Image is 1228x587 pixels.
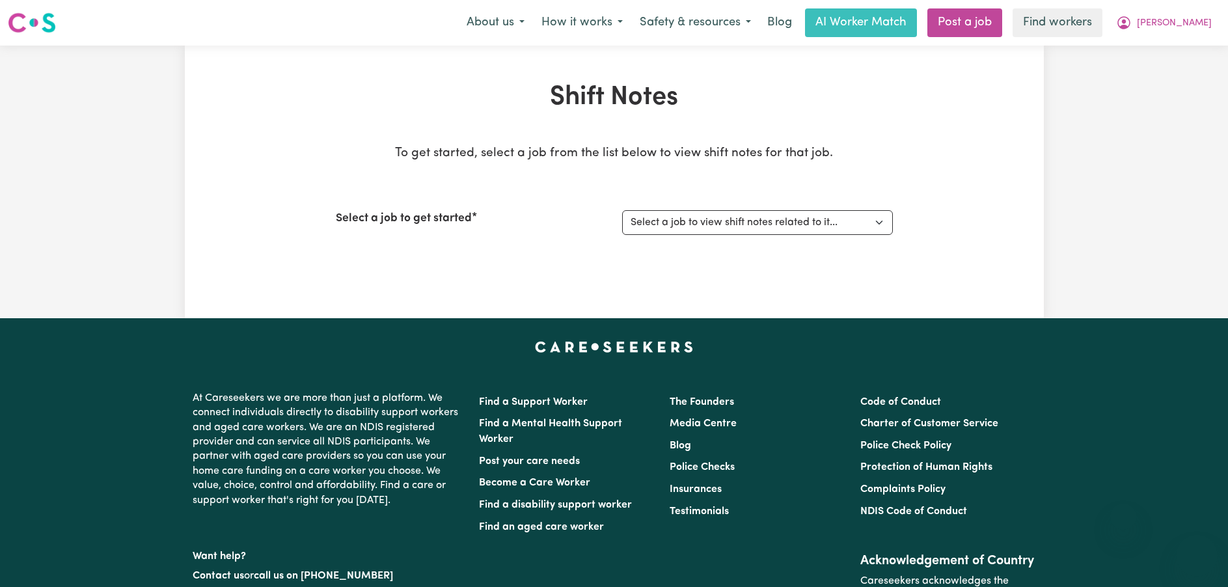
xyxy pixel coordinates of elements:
a: Media Centre [670,418,737,429]
button: About us [458,9,533,36]
a: Insurances [670,484,722,495]
a: Police Checks [670,462,735,472]
a: Find an aged care worker [479,522,604,532]
a: Find a disability support worker [479,500,632,510]
a: Find a Mental Health Support Worker [479,418,622,444]
h2: Acknowledgement of Country [860,553,1035,569]
a: Find a Support Worker [479,397,588,407]
img: Careseekers logo [8,11,56,34]
a: Testimonials [670,506,729,517]
a: The Founders [670,397,734,407]
a: NDIS Code of Conduct [860,506,967,517]
a: Code of Conduct [860,397,941,407]
button: Safety & resources [631,9,759,36]
p: To get started, select a job from the list below to view shift notes for that job. [336,144,893,163]
a: Careseekers logo [8,8,56,38]
label: Select a job to get started [336,210,472,227]
button: How it works [533,9,631,36]
p: At Careseekers we are more than just a platform. We connect individuals directly to disability su... [193,386,463,513]
a: Protection of Human Rights [860,462,992,472]
button: My Account [1108,9,1220,36]
a: Post a job [927,8,1002,37]
a: Complaints Policy [860,484,946,495]
span: [PERSON_NAME] [1137,16,1212,31]
a: call us on [PHONE_NUMBER] [254,571,393,581]
a: Careseekers home page [535,342,693,352]
h1: Shift Notes [336,82,893,113]
a: Become a Care Worker [479,478,590,488]
p: Want help? [193,544,463,564]
iframe: Close message [1110,504,1136,530]
a: Post your care needs [479,456,580,467]
a: Contact us [193,571,244,581]
a: Charter of Customer Service [860,418,998,429]
a: AI Worker Match [805,8,917,37]
a: Blog [670,441,691,451]
iframe: Button to launch messaging window [1176,535,1218,577]
a: Find workers [1013,8,1102,37]
a: Blog [759,8,800,37]
a: Police Check Policy [860,441,951,451]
